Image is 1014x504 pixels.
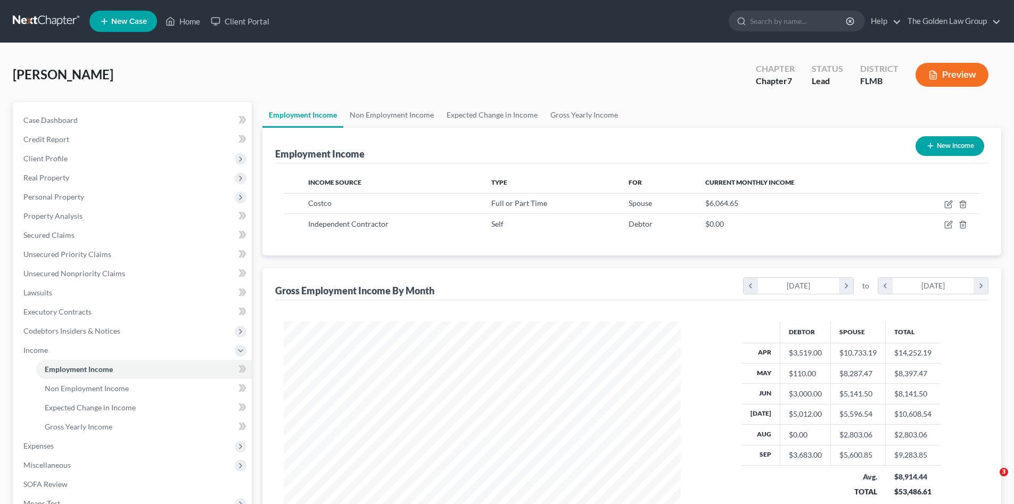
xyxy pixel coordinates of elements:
[916,136,984,156] button: New Income
[23,480,68,489] span: SOFA Review
[23,288,52,297] span: Lawsuits
[491,219,504,228] span: Self
[15,226,252,245] a: Secured Claims
[36,379,252,398] a: Non Employment Income
[23,307,92,316] span: Executory Contracts
[308,199,332,208] span: Costco
[894,486,932,497] div: $53,486.61
[839,472,877,482] div: Avg.
[756,75,795,87] div: Chapter
[758,278,839,294] div: [DATE]
[893,278,974,294] div: [DATE]
[23,250,111,259] span: Unsecured Priority Claims
[45,403,136,412] span: Expected Change in Income
[839,368,877,379] div: $8,287.47
[160,12,205,31] a: Home
[742,425,780,445] th: Aug
[839,278,853,294] i: chevron_right
[902,12,1001,31] a: The Golden Law Group
[886,425,941,445] td: $2,803.06
[839,389,877,399] div: $5,141.50
[839,348,877,358] div: $10,733.19
[308,178,361,186] span: Income Source
[839,409,877,419] div: $5,596.54
[343,102,440,128] a: Non Employment Income
[262,102,343,128] a: Employment Income
[780,321,831,343] th: Debtor
[812,63,843,75] div: Status
[705,219,724,228] span: $0.00
[789,409,822,419] div: $5,012.00
[839,450,877,460] div: $5,600.85
[789,368,822,379] div: $110.00
[15,111,252,130] a: Case Dashboard
[15,283,252,302] a: Lawsuits
[15,475,252,494] a: SOFA Review
[36,417,252,436] a: Gross Yearly Income
[860,63,898,75] div: District
[742,404,780,424] th: [DATE]
[23,460,71,469] span: Miscellaneous
[45,422,112,431] span: Gross Yearly Income
[23,154,68,163] span: Client Profile
[974,278,988,294] i: chevron_right
[886,445,941,465] td: $9,283.85
[744,278,758,294] i: chevron_left
[23,135,69,144] span: Credit Report
[491,178,507,186] span: Type
[812,75,843,87] div: Lead
[45,384,129,393] span: Non Employment Income
[15,302,252,321] a: Executory Contracts
[23,441,54,450] span: Expenses
[789,429,822,440] div: $0.00
[36,398,252,417] a: Expected Change in Income
[756,63,795,75] div: Chapter
[886,404,941,424] td: $10,608.54
[275,147,365,160] div: Employment Income
[23,345,48,354] span: Income
[742,363,780,383] th: May
[886,321,941,343] th: Total
[865,12,901,31] a: Help
[894,472,932,482] div: $8,914.44
[789,348,822,358] div: $3,519.00
[978,468,1003,493] iframe: Intercom live chat
[15,130,252,149] a: Credit Report
[15,206,252,226] a: Property Analysis
[742,384,780,404] th: Jun
[839,486,877,497] div: TOTAL
[15,264,252,283] a: Unsecured Nonpriority Claims
[742,343,780,363] th: Apr
[275,284,434,297] div: Gross Employment Income By Month
[886,343,941,363] td: $14,252.19
[886,363,941,383] td: $8,397.47
[742,445,780,465] th: Sep
[860,75,898,87] div: FLMB
[13,67,113,82] span: [PERSON_NAME]
[789,450,822,460] div: $3,683.00
[862,280,869,291] span: to
[629,178,642,186] span: For
[544,102,624,128] a: Gross Yearly Income
[23,211,83,220] span: Property Analysis
[36,360,252,379] a: Employment Income
[205,12,275,31] a: Client Portal
[878,278,893,294] i: chevron_left
[1000,468,1008,476] span: 3
[23,173,69,182] span: Real Property
[831,321,886,343] th: Spouse
[23,115,78,125] span: Case Dashboard
[789,389,822,399] div: $3,000.00
[45,365,113,374] span: Employment Income
[629,199,652,208] span: Spouse
[916,63,988,87] button: Preview
[23,269,125,278] span: Unsecured Nonpriority Claims
[23,230,75,239] span: Secured Claims
[308,219,389,228] span: Independent Contractor
[787,76,792,86] span: 7
[750,11,847,31] input: Search by name...
[440,102,544,128] a: Expected Change in Income
[15,245,252,264] a: Unsecured Priority Claims
[705,199,738,208] span: $6,064.65
[629,219,653,228] span: Debtor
